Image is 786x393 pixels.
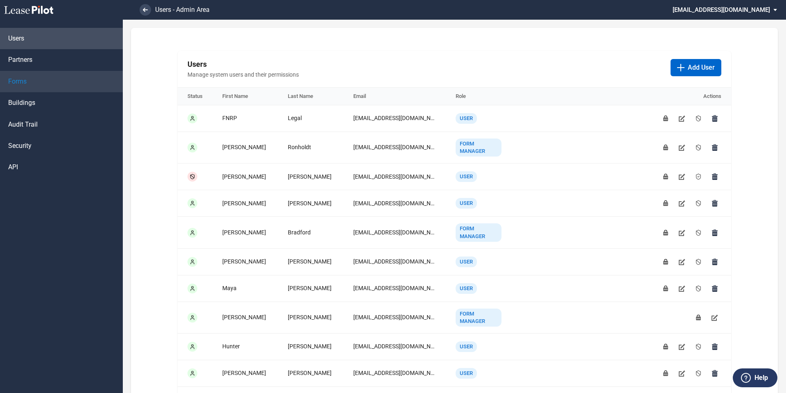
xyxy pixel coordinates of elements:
[659,170,672,183] button: Reset user's password
[8,141,32,150] span: Security
[353,313,436,322] div: [EMAIL_ADDRESS][DOMAIN_NAME]
[288,115,302,121] span: Legal
[353,229,436,237] div: [EMAIL_ADDRESS][DOMAIN_NAME]
[675,367,689,380] button: Edit user details
[692,340,705,353] button: Disable user access
[708,170,721,183] button: Permanently remove user
[511,88,731,105] th: Actions
[692,112,705,125] button: Disable user access
[754,373,768,383] label: Help
[353,143,436,152] div: [EMAIL_ADDRESS][DOMAIN_NAME]
[708,340,721,353] button: Permanently remove user
[353,114,436,123] div: [EMAIL_ADDRESS][DOMAIN_NAME]
[446,88,511,105] th: Role
[659,282,672,295] button: Reset user's password
[222,200,266,207] span: [PERSON_NAME]
[343,302,446,333] td: aspruill@fnrpusa.com
[222,285,237,291] span: Maya
[659,197,672,210] button: Reset user's password
[278,248,343,275] td: Strachan
[8,34,24,43] span: Users
[212,302,278,333] td: Ashley
[343,105,446,132] td: legal-dl@fnrpusa.com
[187,257,197,267] div: User is active.
[8,120,38,129] span: Audit Trail
[456,113,477,124] div: User
[288,173,332,180] span: [PERSON_NAME]
[212,360,278,387] td: Anna
[343,275,446,302] td: mdebnam@fnrpusa.com
[353,369,436,377] div: [EMAIL_ADDRESS][DOMAIN_NAME]
[456,171,477,182] div: User
[187,143,197,152] div: User is active.
[8,98,35,107] span: Buildings
[708,255,721,268] button: Permanently remove user
[353,343,436,351] div: [EMAIL_ADDRESS][DOMAIN_NAME]
[187,228,197,238] div: User is active.
[278,275,343,302] td: Debnam
[671,59,721,76] button: Add User
[212,248,278,275] td: Kelsey
[675,197,689,210] button: Edit user details
[708,282,721,295] button: Permanently remove user
[456,223,501,241] div: Form Manager
[343,360,446,387] td: apierre@fnrpusa.com
[212,217,278,248] td: Gina
[288,229,311,236] span: Bradford
[278,88,343,105] th: Last Name
[675,226,689,239] button: Edit user details
[278,217,343,248] td: Bradford
[343,164,446,190] td: rswartz@greenpeakvp.com
[288,343,332,350] span: [PERSON_NAME]
[187,71,664,79] span: Manage system users and their permissions
[278,164,343,190] td: Swartz
[288,144,311,150] span: Ronholdt
[222,144,266,150] span: [PERSON_NAME]
[222,370,266,376] span: [PERSON_NAME]
[212,105,278,132] td: FNRP
[278,360,343,387] td: Pierre
[708,367,721,380] button: Permanently remove user
[222,258,266,265] span: [PERSON_NAME]
[708,226,721,239] button: Permanently remove user
[278,334,343,360] td: Faught
[353,173,436,181] div: [EMAIL_ADDRESS][DOMAIN_NAME]
[456,309,501,327] div: Form Manager
[353,258,436,266] div: [EMAIL_ADDRESS][DOMAIN_NAME]
[187,172,197,182] div: User is deactivated, activate to enable.
[222,229,266,236] span: [PERSON_NAME]
[212,275,278,302] td: Maya
[456,257,477,267] div: User
[708,141,721,154] button: Permanently remove user
[659,141,672,154] button: Reset user's password
[278,105,343,132] td: Legal
[278,132,343,163] td: Ronholdt
[675,255,689,268] button: Edit user details
[688,63,715,72] span: Add User
[692,170,705,183] button: Enable user access
[278,190,343,217] td: Hess
[708,112,721,125] button: Permanently remove user
[187,198,197,208] div: User is active.
[659,340,672,353] button: Reset user's password
[675,340,689,353] button: Edit user details
[343,217,446,248] td: gbradford@greenpeakvp.com
[708,311,721,324] button: Edit user details
[222,343,240,350] span: Hunter
[187,114,197,123] div: User is active.
[675,170,689,183] button: Edit user details
[222,115,237,121] span: FNRP
[187,284,197,293] div: User is active.
[288,285,332,291] span: [PERSON_NAME]
[456,341,477,352] div: User
[278,302,343,333] td: Spruill
[659,367,672,380] button: Reset user's password
[343,88,446,105] th: Email
[456,368,477,379] div: User
[456,198,477,209] div: User
[288,200,332,207] span: [PERSON_NAME]
[178,88,212,105] th: Status
[692,141,705,154] button: Disable user access
[353,200,436,208] div: [EMAIL_ADDRESS][DOMAIN_NAME]
[659,255,672,268] button: Reset user's password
